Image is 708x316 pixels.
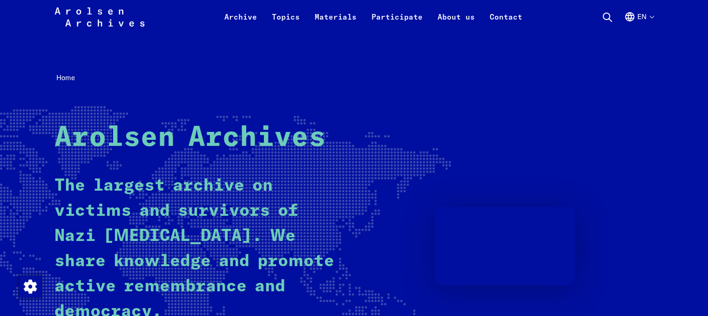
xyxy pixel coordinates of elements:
a: Archive [217,11,264,34]
a: Contact [482,11,530,34]
a: About us [430,11,482,34]
a: Topics [264,11,307,34]
span: Home [56,73,75,82]
nav: Primary [217,6,530,28]
a: Materials [307,11,364,34]
img: Change consent [19,275,41,298]
strong: Arolsen Archives [54,124,326,152]
button: English, language selection [624,11,654,34]
a: Participate [364,11,430,34]
nav: Breadcrumb [54,71,654,85]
